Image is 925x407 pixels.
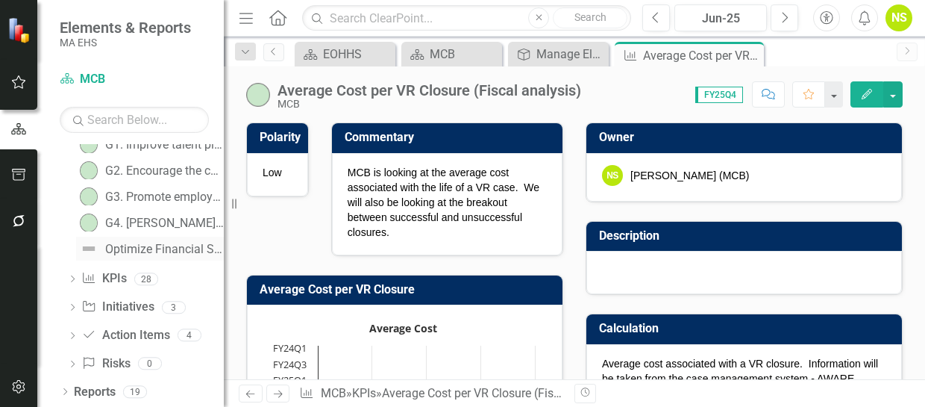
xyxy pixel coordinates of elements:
a: MCB [60,71,209,88]
div: 19 [123,385,147,398]
input: Search Below... [60,107,209,133]
a: Action Items [81,327,169,344]
div: Average Cost per VR Closure (Fiscal analysis) [643,46,760,65]
div: G2. Encourage the capture, storage, & sharing of information [105,164,224,178]
span: Elements & Reports [60,19,191,37]
img: On-track [246,83,270,107]
text: FY24Q3 [273,358,307,371]
h3: Polarity [260,131,301,144]
div: G3. Promote employee learning and development [105,190,224,204]
input: Search ClearPoint... [302,5,631,31]
h3: Commentary [345,131,555,144]
a: KPIs [81,270,126,288]
div: [PERSON_NAME] (MCB) [630,168,749,183]
a: G1. Improve talent pipeline hiring to ensure MCB has the right people and skills [76,132,224,156]
div: 4 [178,329,201,342]
a: G4. [PERSON_NAME] culture of equity, transparency, and coordination [76,211,224,234]
img: On-track [80,135,98,153]
button: NS [885,4,912,31]
h3: Owner [599,131,894,144]
div: G4. [PERSON_NAME] culture of equity, transparency, and coordination [105,217,224,230]
a: G3. Promote employee learning and development [76,184,224,208]
a: Optimize Financial Spending for Services. [76,237,224,261]
div: NS [602,165,623,186]
a: Manage Elements [512,45,605,63]
p: MCB is looking at the average cost associated with the life of a VR case. We will also be looking... [348,165,547,240]
a: G2. Encourage the capture, storage, & sharing of information [76,158,224,182]
button: Jun-25 [674,4,767,31]
div: Optimize Financial Spending for Services. [105,243,224,256]
img: Not Defined [80,240,98,258]
div: EOHHS [323,45,392,63]
h3: Description [599,229,894,243]
span: Search [574,11,606,23]
a: Reports [74,384,116,401]
p: Average cost associated with a VR closure. Information will be taken from the case management sys... [602,356,886,386]
text: FY24Q1 [273,341,307,355]
img: On-track [80,161,98,179]
a: EOHHS [298,45,392,63]
a: Risks [81,355,130,373]
h3: Average Cost per VR Closure [260,283,555,296]
span: FY25Q4 [695,87,743,103]
a: Initiatives [81,299,154,316]
img: On-track [80,214,98,232]
div: Average Cost per VR Closure (Fiscal analysis) [277,82,581,99]
a: MCB [321,386,346,400]
button: Search [553,7,627,28]
div: MCB [277,99,581,110]
div: » » [299,385,563,403]
small: MA EHS [60,37,191,49]
div: 28 [134,273,158,285]
div: Jun-25 [680,10,762,28]
h3: Calculation [599,322,894,335]
div: G1. Improve talent pipeline hiring to ensure MCB has the right people and skills [105,138,224,152]
div: 0 [138,358,162,370]
text: Average Cost [369,321,437,335]
span: Low [263,167,282,178]
a: KPIs [352,386,376,400]
text: FY25Q1 [273,373,307,387]
div: Manage Elements [536,45,605,63]
div: Average Cost per VR Closure (Fiscal analysis) [382,386,621,400]
div: 3 [162,301,186,314]
a: MCB [405,45,498,63]
img: On-track [80,187,98,205]
img: ClearPoint Strategy [7,16,34,43]
div: MCB [430,45,498,63]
